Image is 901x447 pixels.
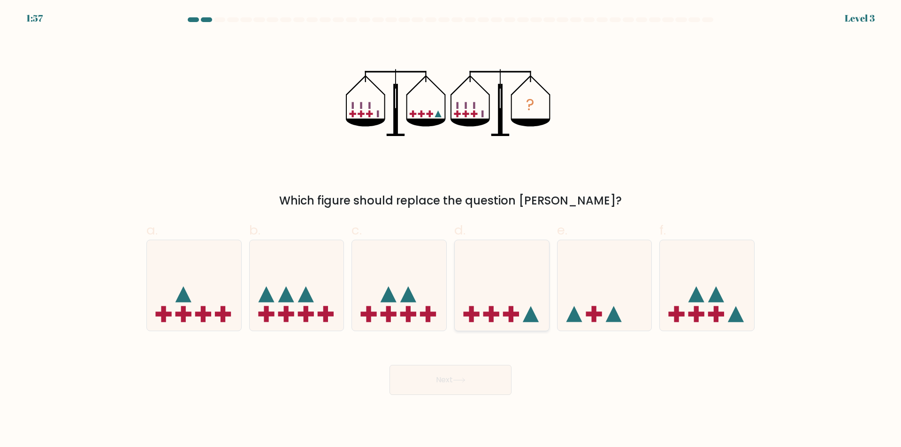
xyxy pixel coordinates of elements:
[557,221,567,239] span: e.
[351,221,362,239] span: c.
[389,365,512,395] button: Next
[454,221,466,239] span: d.
[26,11,43,25] div: 1:57
[659,221,666,239] span: f.
[146,221,158,239] span: a.
[249,221,260,239] span: b.
[527,94,535,116] tspan: ?
[152,192,749,209] div: Which figure should replace the question [PERSON_NAME]?
[845,11,875,25] div: Level 3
